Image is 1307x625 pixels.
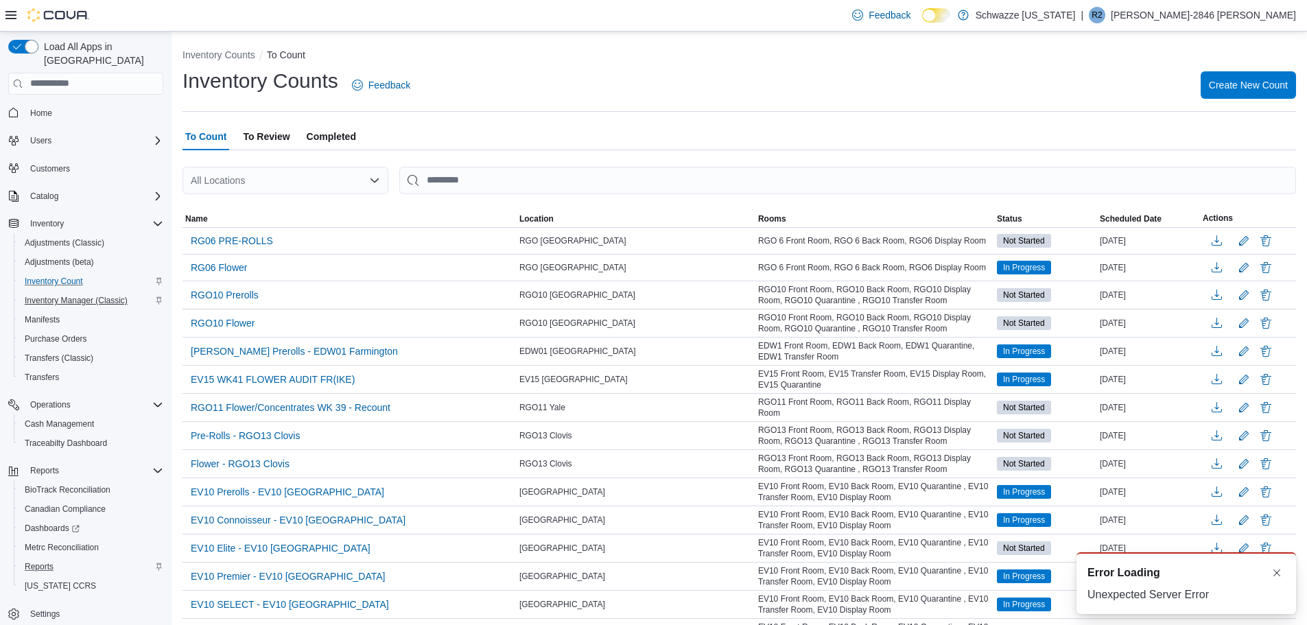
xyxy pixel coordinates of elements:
span: Status [997,213,1022,224]
button: Customers [3,158,169,178]
a: Reports [19,558,59,575]
span: To Review [243,123,290,150]
span: [GEOGRAPHIC_DATA] [519,515,605,526]
span: Create New Count [1209,78,1288,92]
span: RGO10 [GEOGRAPHIC_DATA] [519,290,635,300]
span: [US_STATE] CCRS [25,580,96,591]
span: EDW01 [GEOGRAPHIC_DATA] [519,346,636,357]
div: RGO 6 Front Room, RGO 6 Back Room, RGO6 Display Room [755,233,994,249]
span: RGO10 Flower [191,316,255,330]
span: RGO11 Yale [519,402,565,413]
span: Adjustments (beta) [19,254,163,270]
button: Home [3,103,169,123]
span: Location [519,213,554,224]
span: RGO13 Clovis [519,458,572,469]
div: EV15 Front Room, EV15 Transfer Room, EV15 Display Room, EV15 Quarantine [755,366,994,393]
span: In Progress [997,569,1051,583]
button: Adjustments (Classic) [14,233,169,252]
div: [DATE] [1097,233,1200,249]
button: Rooms [755,211,994,227]
div: Rebecca-2846 Portillo [1089,7,1105,23]
span: Dashboards [19,520,163,536]
span: Not Started [997,316,1051,330]
div: RGO10 Front Room, RGO10 Back Room, RGO10 Display Room, RGO10 Quarantine , RGO10 Transfer Room [755,309,994,337]
span: Customers [30,163,70,174]
span: Not Started [997,457,1051,471]
span: Transfers [19,369,163,386]
span: Inventory Count [25,276,83,287]
div: EV10 Front Room, EV10 Back Room, EV10 Quarantine , EV10 Transfer Room, EV10 Display Room [755,563,994,590]
button: Inventory Manager (Classic) [14,291,169,310]
span: Traceabilty Dashboard [19,435,163,451]
div: [DATE] [1097,259,1200,276]
a: BioTrack Reconciliation [19,482,116,498]
span: Inventory [30,218,64,229]
button: Location [517,211,755,227]
span: Purchase Orders [19,331,163,347]
button: Status [994,211,1097,227]
span: Adjustments (Classic) [25,237,104,248]
a: Purchase Orders [19,331,93,347]
button: EV10 SELECT - EV10 [GEOGRAPHIC_DATA] [185,594,395,615]
span: Not Started [997,234,1051,248]
button: Dismiss toast [1269,565,1285,581]
span: Settings [25,605,163,622]
div: [DATE] [1097,371,1200,388]
button: Delete [1258,427,1274,444]
span: EV10 SELECT - EV10 [GEOGRAPHIC_DATA] [191,598,389,611]
span: Home [30,108,52,119]
span: Reports [25,462,163,479]
span: [GEOGRAPHIC_DATA] [519,486,605,497]
a: Canadian Compliance [19,501,111,517]
div: Unexpected Server Error [1087,587,1285,603]
a: [US_STATE] CCRS [19,578,102,594]
span: Not Started [1003,542,1045,554]
span: Actions [1203,213,1233,224]
span: Transfers (Classic) [25,353,93,364]
button: [PERSON_NAME] Prerolls - EDW01 Farmington [185,341,403,362]
span: Rooms [758,213,786,224]
span: EV10 Elite - EV10 [GEOGRAPHIC_DATA] [191,541,370,555]
span: Feedback [869,8,910,22]
span: Load All Apps in [GEOGRAPHIC_DATA] [38,40,163,67]
button: Delete [1258,484,1274,500]
span: Cash Management [25,418,94,429]
button: Edit count details [1236,369,1252,390]
div: RGO13 Front Room, RGO13 Back Room, RGO13 Display Room, RGO13 Quarantine , RGO13 Transfer Room [755,422,994,449]
button: [US_STATE] CCRS [14,576,169,595]
button: Edit count details [1236,257,1252,278]
button: RG06 Flower [185,257,252,278]
button: Manifests [14,310,169,329]
input: This is a search bar. After typing your query, hit enter to filter the results lower in the page. [399,167,1296,194]
button: Delete [1258,259,1274,276]
div: [DATE] [1097,456,1200,472]
button: Metrc Reconciliation [14,538,169,557]
button: Operations [25,397,76,413]
p: | [1081,7,1083,23]
button: Pre-Rolls - RGO13 Clovis [185,425,305,446]
span: Metrc Reconciliation [25,542,99,553]
div: EV10 Front Room, EV10 Back Room, EV10 Quarantine , EV10 Transfer Room, EV10 Display Room [755,478,994,506]
button: EV10 Elite - EV10 [GEOGRAPHIC_DATA] [185,538,376,558]
span: Customers [25,160,163,177]
div: [DATE] [1097,484,1200,500]
button: Delete [1258,512,1274,528]
div: [DATE] [1097,287,1200,303]
span: Canadian Compliance [25,504,106,515]
div: RGO10 Front Room, RGO10 Back Room, RGO10 Display Room, RGO10 Quarantine , RGO10 Transfer Room [755,281,994,309]
input: Dark Mode [922,8,951,23]
span: RGO11 Flower/Concentrates WK 39 - Recount [191,401,390,414]
button: Delete [1258,343,1274,359]
span: Reports [30,465,59,476]
button: Inventory [3,214,169,233]
a: Metrc Reconciliation [19,539,104,556]
span: In Progress [997,513,1051,527]
span: Error Loading [1087,565,1160,581]
button: Inventory Count [14,272,169,291]
a: Transfers [19,369,64,386]
span: RGO13 Clovis [519,430,572,441]
span: In Progress [1003,486,1045,498]
button: Flower - RGO13 Clovis [185,453,295,474]
div: EV10 Front Room, EV10 Back Room, EV10 Quarantine , EV10 Transfer Room, EV10 Display Room [755,506,994,534]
